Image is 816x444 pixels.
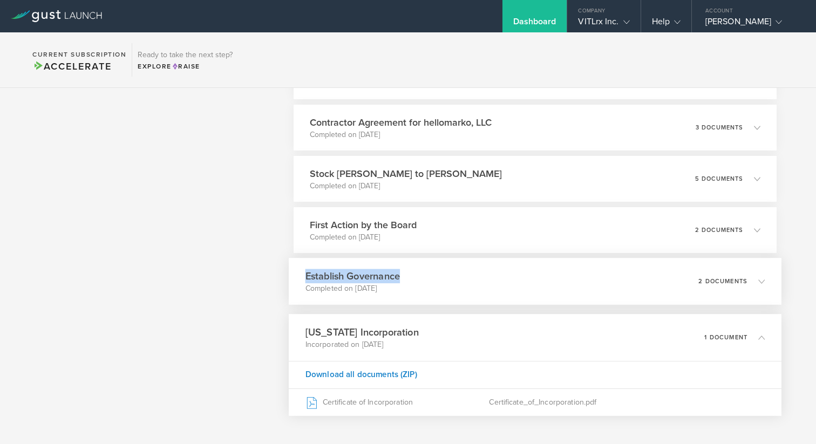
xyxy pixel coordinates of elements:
div: Certificate_of_Incorporation.pdf [489,389,765,416]
div: Certificate of Incorporation [305,389,489,416]
h3: [US_STATE] Incorporation [305,325,418,339]
p: 1 document [704,334,747,340]
div: Dashboard [513,16,556,32]
p: 5 documents [695,176,743,182]
div: Download all documents (ZIP) [289,361,781,388]
p: Completed on [DATE] [310,232,417,243]
div: Ready to take the next step?ExploreRaise [132,43,238,77]
p: 2 documents [695,227,743,233]
div: Explore [138,62,233,71]
p: Completed on [DATE] [310,129,492,140]
h2: Current Subscription [32,51,126,58]
h3: Establish Governance [305,269,399,283]
p: Incorporated on [DATE] [305,339,418,350]
p: 2 documents [698,278,747,284]
h3: Ready to take the next step? [138,51,233,59]
p: 3 documents [696,125,743,131]
p: Completed on [DATE] [310,181,502,192]
div: [PERSON_NAME] [705,16,797,32]
h3: Contractor Agreement for hellomarko, LLC [310,115,492,129]
div: VITLrx Inc. [578,16,629,32]
div: Help [652,16,681,32]
h3: First Action by the Board [310,218,417,232]
span: Raise [172,63,200,70]
span: Accelerate [32,60,111,72]
p: Completed on [DATE] [305,283,399,294]
h3: Stock [PERSON_NAME] to [PERSON_NAME] [310,167,502,181]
